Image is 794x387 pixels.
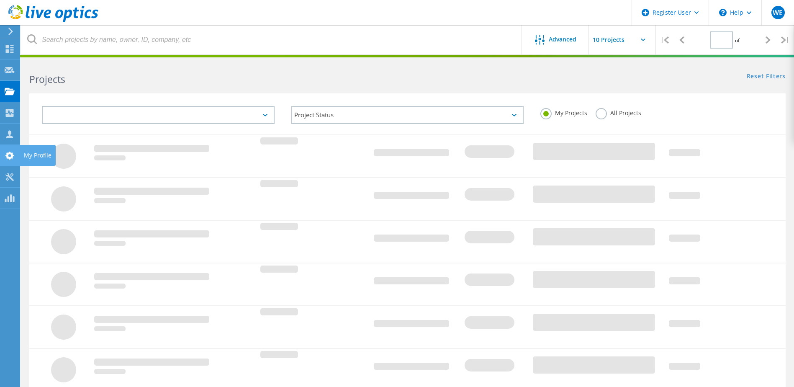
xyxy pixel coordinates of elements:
span: Advanced [549,36,576,42]
div: Project Status [291,106,524,124]
label: My Projects [540,108,587,116]
input: Search projects by name, owner, ID, company, etc [21,25,522,54]
b: Projects [29,72,65,86]
span: of [735,37,740,44]
a: Live Optics Dashboard [8,18,98,23]
a: Reset Filters [747,73,786,80]
label: All Projects [596,108,641,116]
div: My Profile [24,152,51,158]
span: WE [773,9,783,16]
div: | [656,25,673,55]
div: | [777,25,794,55]
svg: \n [719,9,727,16]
